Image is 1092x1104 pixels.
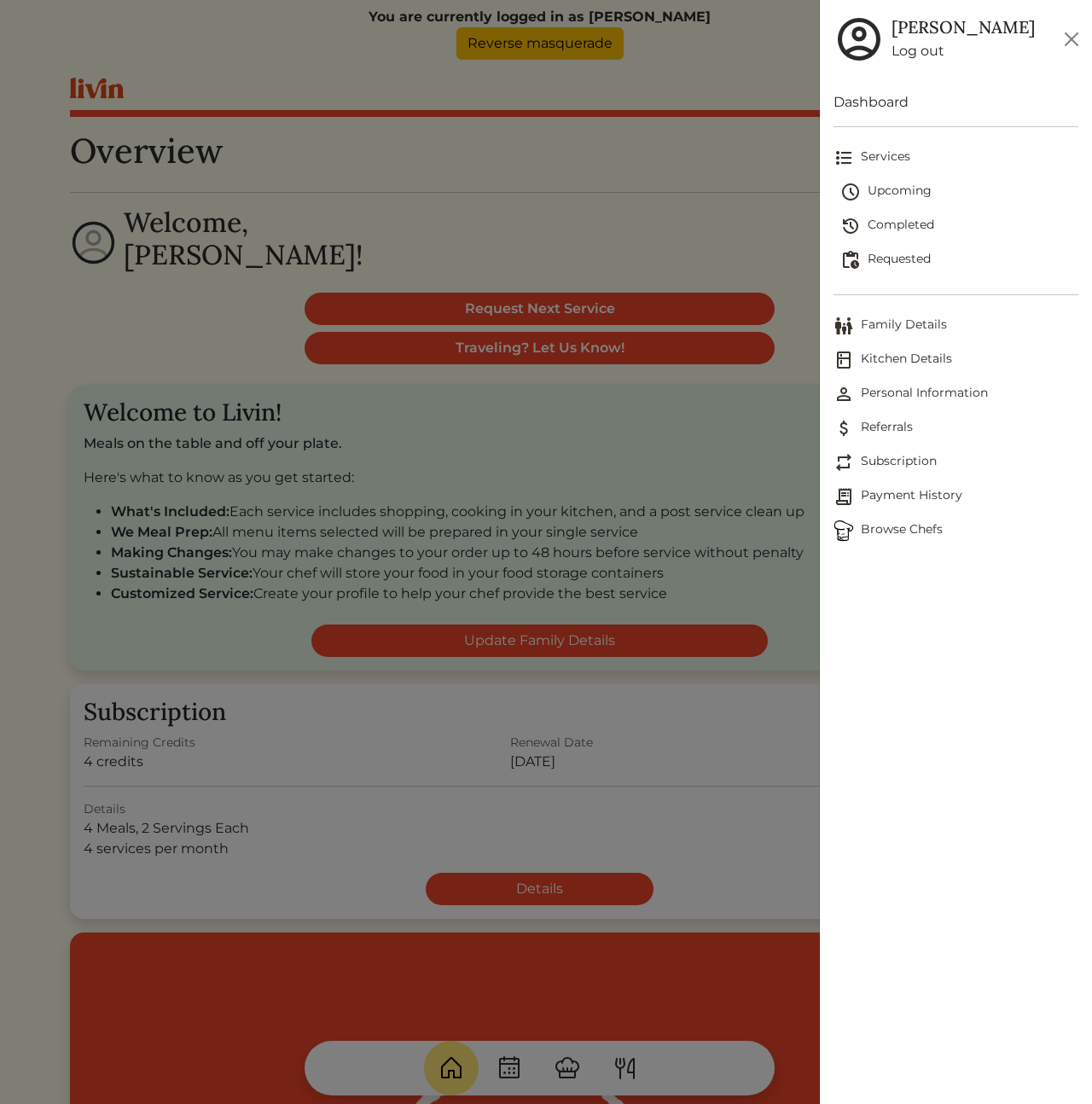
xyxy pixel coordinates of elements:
img: format_list_bulleted-ebc7f0161ee23162107b508e562e81cd567eeab2455044221954b09d19068e74.svg [834,148,854,168]
img: Subscription [834,452,854,473]
span: Upcoming [840,182,1078,202]
span: Completed [840,216,1078,236]
a: Dashboard [834,92,1078,113]
a: Family DetailsFamily Details [834,309,1078,343]
span: Kitchen Details [834,350,1078,370]
img: history-2b446bceb7e0f53b931186bf4c1776ac458fe31ad3b688388ec82af02103cd45.svg [840,216,861,236]
a: Personal InformationPersonal Information [834,377,1078,411]
a: Services [834,141,1078,175]
a: ChefsBrowse Chefs [834,514,1078,548]
a: Payment HistoryPayment History [834,479,1078,514]
a: Completed [840,209,1078,243]
span: Personal Information [834,384,1078,404]
h5: [PERSON_NAME] [892,17,1035,38]
img: Personal Information [834,384,854,404]
span: Payment History [834,486,1078,507]
span: Family Details [834,316,1078,336]
img: Browse Chefs [834,520,854,541]
a: Kitchen DetailsKitchen Details [834,343,1078,377]
a: ReferralsReferrals [834,411,1078,445]
a: SubscriptionSubscription [834,445,1078,479]
span: Subscription [834,452,1078,473]
a: Requested [840,243,1078,277]
img: Payment History [834,486,854,507]
a: Upcoming [840,175,1078,209]
span: Referrals [834,418,1078,439]
img: Referrals [834,418,854,439]
img: schedule-fa401ccd6b27cf58db24c3bb5584b27dcd8bd24ae666a918e1c6b4ae8c451a22.svg [840,182,861,202]
span: Services [834,148,1078,168]
img: Kitchen Details [834,350,854,370]
span: Requested [840,250,1078,270]
img: Family Details [834,316,854,336]
a: Log out [892,41,1035,61]
img: user_account-e6e16d2ec92f44fc35f99ef0dc9cddf60790bfa021a6ecb1c896eb5d2907b31c.svg [834,14,885,65]
img: pending_actions-fd19ce2ea80609cc4d7bbea353f93e2f363e46d0f816104e4e0650fdd7f915cf.svg [840,250,861,270]
button: Close [1058,26,1085,53]
span: Browse Chefs [834,520,1078,541]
